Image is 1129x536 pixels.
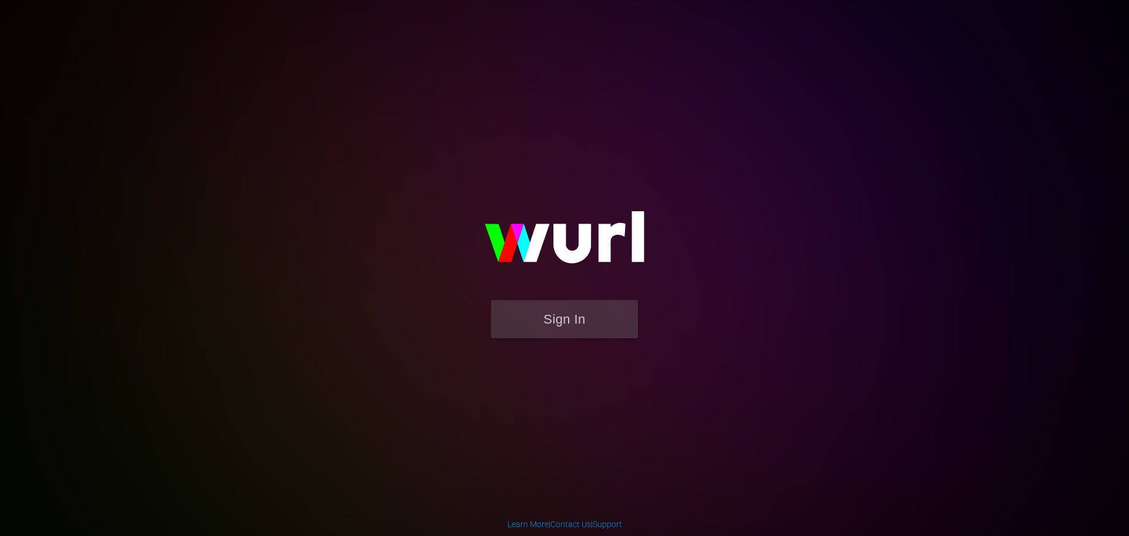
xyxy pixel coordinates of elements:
a: Support [593,520,622,529]
img: wurl-logo-on-black-223613ac3d8ba8fe6dc639794a292ebdb59501304c7dfd60c99c58986ef67473.svg [447,186,682,300]
div: | | [507,518,622,530]
a: Contact Us [550,520,591,529]
button: Sign In [491,300,638,338]
a: Learn More [507,520,549,529]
